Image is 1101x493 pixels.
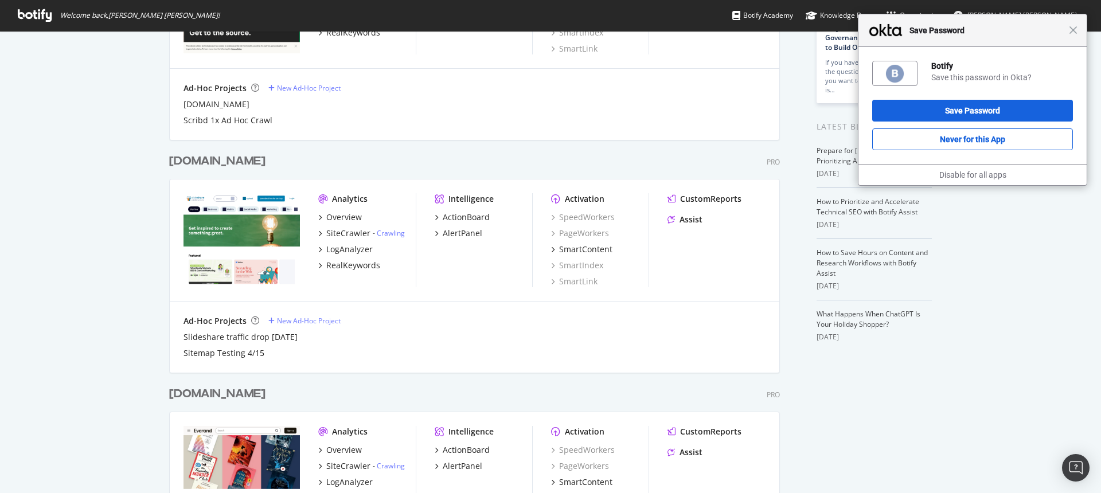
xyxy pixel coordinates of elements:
div: Organizations [885,10,944,21]
div: New Ad-Hoc Project [277,83,341,93]
a: ActionBoard [435,444,490,456]
div: Activation [565,426,604,437]
div: Analytics [332,426,368,437]
div: Open Intercom Messenger [1062,454,1090,482]
div: Overview [326,444,362,456]
div: LogAnalyzer [326,244,373,255]
div: SiteCrawler [326,460,370,472]
div: - [373,228,405,238]
button: Save Password [872,100,1073,122]
a: Overview [318,212,362,223]
a: SpeedWorkers [551,444,615,456]
a: LogAnalyzer [318,476,373,488]
a: SmartContent [551,476,612,488]
a: Disable for all apps [939,170,1006,179]
div: [DOMAIN_NAME] [169,386,266,402]
div: Knowledge Base [806,10,873,21]
div: [DATE] [817,332,932,342]
div: CustomReports [680,193,741,205]
div: Activation [565,193,604,205]
button: Never for this App [872,128,1073,150]
a: SpeedWorkers [551,212,615,223]
div: Save this password in Okta? [931,72,1073,83]
a: PageWorkers [551,460,609,472]
a: SmartIndex [551,27,603,38]
div: LogAnalyzer [326,476,373,488]
span: Cooper Bernier [967,10,1077,20]
div: Ad-Hoc Projects [183,315,247,327]
a: Assist [667,214,702,225]
a: New Ad-Hoc Project [268,316,341,326]
div: Ad-Hoc Projects [183,83,247,94]
div: - [373,461,405,471]
a: CustomReports [667,193,741,205]
a: RealKeywords [318,27,380,38]
a: SiteCrawler- Crawling [318,228,405,239]
a: Slideshare traffic drop [DATE] [183,331,298,343]
div: ActionBoard [443,212,490,223]
div: ActionBoard [443,444,490,456]
div: [DATE] [817,281,932,291]
div: Analytics [332,193,368,205]
a: How to Save Hours on Content and Research Workflows with Botify Assist [817,248,928,278]
a: What Happens When ChatGPT Is Your Holiday Shopper? [817,309,920,329]
a: SmartIndex [551,260,603,271]
div: AlertPanel [443,460,482,472]
div: New Ad-Hoc Project [277,316,341,326]
div: Intelligence [448,193,494,205]
div: If you haven’t yet grappled with the question of what AI traffic you want to keep or block, now is… [825,58,923,95]
span: Welcome back, [PERSON_NAME] [PERSON_NAME] ! [60,11,220,20]
div: Assist [680,447,702,458]
div: Assist [680,214,702,225]
div: RealKeywords [326,260,380,271]
a: Scribd 1x Ad Hoc Crawl [183,115,272,126]
a: Crawling [377,461,405,471]
a: Prepare for [DATE][DATE] 2025 by Prioritizing AI Search Visibility [817,146,927,166]
button: [PERSON_NAME] [PERSON_NAME] [944,6,1095,25]
div: Botify Academy [732,10,793,21]
a: [DOMAIN_NAME] [183,99,249,110]
a: Overview [318,444,362,456]
div: AlertPanel [443,228,482,239]
div: Intelligence [448,426,494,437]
a: CustomReports [667,426,741,437]
img: slideshare.net [183,193,300,286]
span: Save Password [904,24,1069,37]
div: Pro [767,390,780,400]
div: Overview [326,212,362,223]
div: Pro [767,157,780,167]
div: [DATE] [817,169,932,179]
a: SmartLink [551,43,598,54]
a: New Ad-Hoc Project [268,83,341,93]
a: SmartContent [551,244,612,255]
a: SiteCrawler- Crawling [318,460,405,472]
a: AlertPanel [435,460,482,472]
a: [DOMAIN_NAME] [169,153,270,170]
img: 6zsTeTHQAAAABJRU5ErkJggg== [885,64,905,84]
a: PageWorkers [551,228,609,239]
div: SmartContent [559,244,612,255]
div: Botify [931,61,1073,71]
div: [DATE] [817,220,932,230]
a: How to Prioritize and Accelerate Technical SEO with Botify Assist [817,197,919,217]
a: Why You Need an AI Bot Governance Plan (and How to Build One) [825,23,915,52]
div: Sitemap Testing 4/15 [183,347,264,359]
a: Assist [667,447,702,458]
div: [DOMAIN_NAME] [169,153,266,170]
a: SmartLink [551,276,598,287]
a: AlertPanel [435,228,482,239]
div: RealKeywords [326,27,380,38]
a: RealKeywords [318,260,380,271]
div: SiteCrawler [326,228,370,239]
